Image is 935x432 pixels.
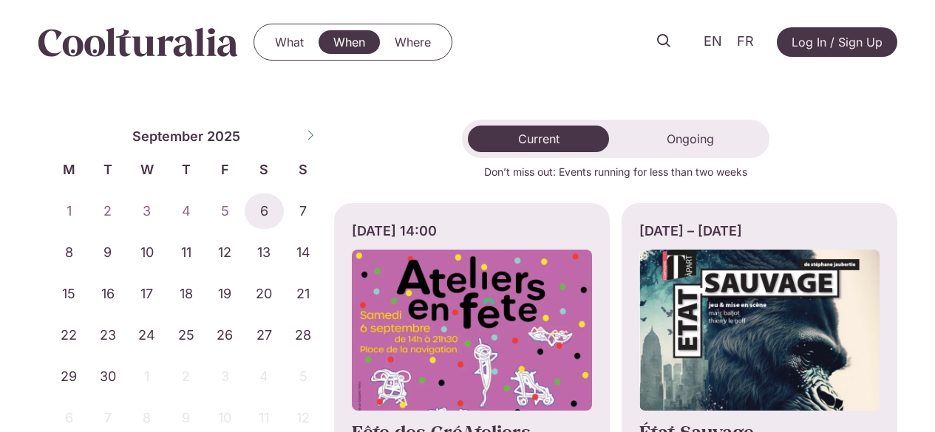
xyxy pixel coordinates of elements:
[127,359,166,394] span: October 1, 2025
[380,30,446,54] a: Where
[50,359,89,394] span: September 29, 2025
[639,250,880,411] img: Coolturalia - État sauvage Une pièce coup de poing de Stéphane Jaubertie par la Cie T à Part
[284,276,323,312] span: September 21, 2025
[88,235,127,270] span: September 9, 2025
[696,31,730,52] a: EN
[127,318,166,353] span: September 24, 2025
[260,30,319,54] a: What
[50,318,89,353] span: September 22, 2025
[205,160,245,179] span: F
[730,31,761,52] a: FR
[50,235,89,270] span: September 8, 2025
[205,359,245,394] span: October 3, 2025
[205,235,245,270] span: September 12, 2025
[207,126,240,146] span: 2025
[284,359,323,394] span: October 5, 2025
[88,276,127,312] span: September 16, 2025
[50,193,89,229] span: September 1, 2025
[245,235,284,270] span: September 13, 2025
[245,160,284,179] span: S
[127,235,166,270] span: September 10, 2025
[50,276,89,312] span: September 15, 2025
[205,276,245,312] span: September 19, 2025
[518,131,560,146] span: Current
[166,359,205,394] span: October 2, 2025
[88,160,127,179] span: T
[132,126,203,146] span: September
[352,221,592,241] div: [DATE] 14:00
[260,30,446,54] nav: Menu
[284,318,323,353] span: September 28, 2025
[245,318,284,353] span: September 27, 2025
[166,235,205,270] span: September 11, 2025
[284,235,323,270] span: September 14, 2025
[127,160,166,179] span: W
[737,34,754,49] span: FR
[50,160,89,179] span: M
[777,27,897,57] a: Log In / Sign Up
[127,193,166,229] span: September 3, 2025
[284,193,323,229] span: September 7, 2025
[352,250,592,411] img: Coolturalia - Fête des CréAteliers
[704,34,722,49] span: EN
[205,193,245,229] span: September 5, 2025
[205,318,245,353] span: September 26, 2025
[88,359,127,394] span: September 30, 2025
[284,160,323,179] span: S
[166,276,205,312] span: September 18, 2025
[334,164,897,179] p: Don’t miss out: Events running for less than two weeks
[245,359,284,394] span: October 4, 2025
[792,33,883,51] span: Log In / Sign Up
[88,318,127,353] span: September 23, 2025
[166,160,205,179] span: T
[667,131,714,146] span: Ongoing
[88,193,127,229] span: September 2, 2025
[245,276,284,312] span: September 20, 2025
[166,193,205,229] span: September 4, 2025
[166,318,205,353] span: September 25, 2025
[319,30,380,54] a: When
[127,276,166,312] span: September 17, 2025
[639,221,880,241] div: [DATE] – [DATE]
[245,193,284,229] span: September 6, 2025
